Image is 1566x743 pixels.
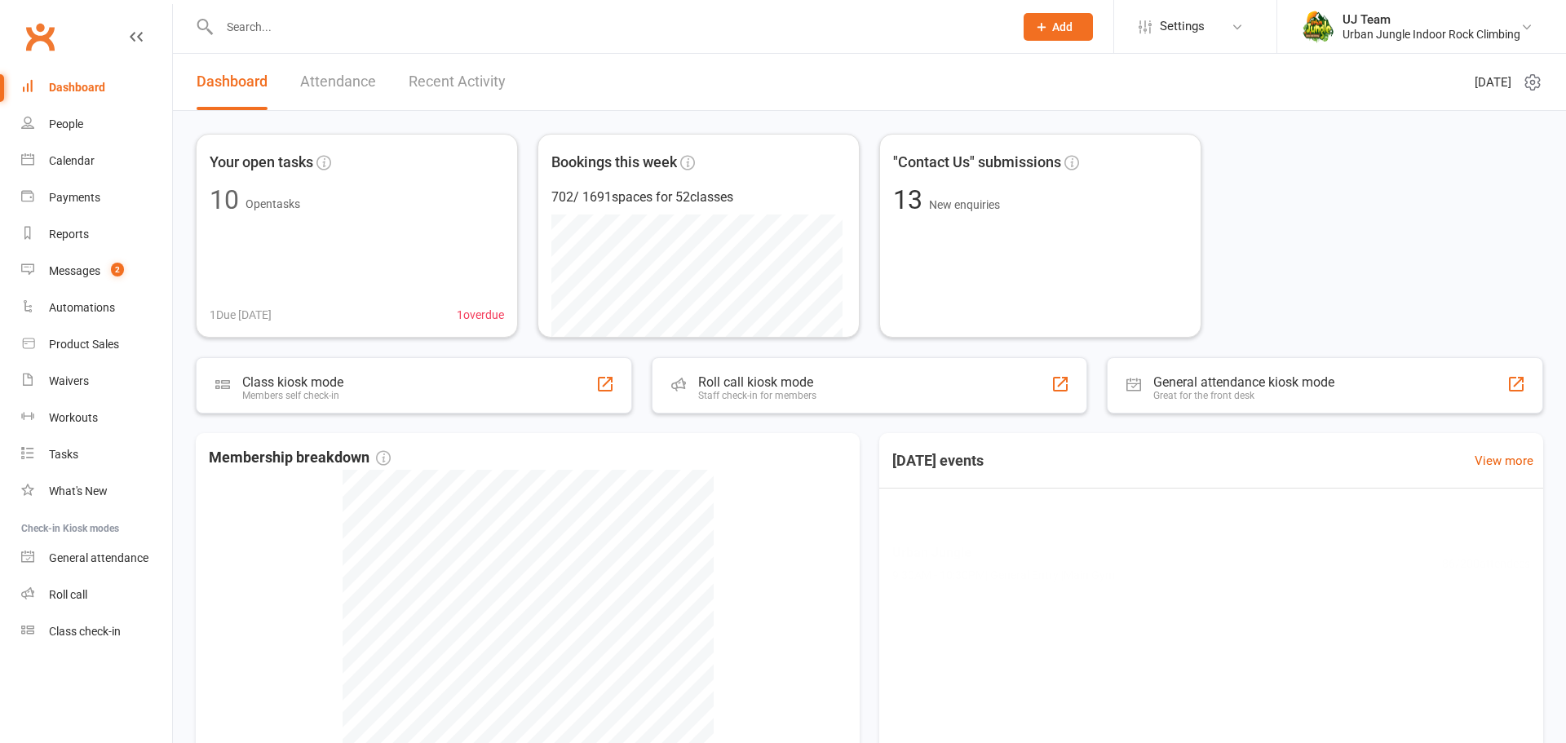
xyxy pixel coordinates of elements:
[1343,12,1520,27] div: UJ Team
[197,54,268,110] a: Dashboard
[210,187,239,213] div: 10
[698,390,816,401] div: Staff check-in for members
[892,566,1115,584] span: 9:30AM - 10:30PM | General Entry | Main Gym
[49,228,89,241] div: Reports
[49,338,119,351] div: Product Sales
[242,374,343,390] div: Class kiosk mode
[1302,11,1334,43] img: thumb_image1578111135.png
[49,191,100,204] div: Payments
[21,577,172,613] a: Roll call
[929,198,1000,211] span: New enquiries
[49,264,100,277] div: Messages
[210,306,272,324] span: 1 Due [DATE]
[49,301,115,314] div: Automations
[1024,13,1093,41] button: Add
[21,253,172,290] a: Messages 2
[21,473,172,510] a: What's New
[893,151,1061,175] span: "Contact Us" submissions
[21,363,172,400] a: Waivers
[551,187,846,208] div: 702 / 1691 spaces for 52 classes
[21,106,172,143] a: People
[246,197,300,210] span: Open tasks
[49,374,89,387] div: Waivers
[111,263,124,276] span: 2
[210,151,313,175] span: Your open tasks
[21,540,172,577] a: General attendance kiosk mode
[21,326,172,363] a: Product Sales
[49,81,105,94] div: Dashboard
[698,374,816,390] div: Roll call kiosk mode
[551,151,677,175] span: Bookings this week
[21,400,172,436] a: Workouts
[1153,374,1334,390] div: General attendance kiosk mode
[49,411,98,424] div: Workouts
[879,446,997,475] h3: [DATE] events
[300,54,376,110] a: Attendance
[21,436,172,473] a: Tasks
[21,290,172,326] a: Automations
[21,179,172,216] a: Payments
[49,588,87,601] div: Roll call
[21,143,172,179] a: Calendar
[49,484,108,498] div: What's New
[49,625,121,638] div: Class check-in
[49,551,148,564] div: General attendance
[1160,8,1205,45] span: Settings
[892,542,1115,563] span: Urban Jungle
[1153,390,1334,401] div: Great for the front desk
[209,446,391,470] span: Membership breakdown
[893,184,929,215] span: 13
[409,54,506,110] a: Recent Activity
[1475,73,1511,92] span: [DATE]
[49,154,95,167] div: Calendar
[242,390,343,401] div: Members self check-in
[1052,20,1073,33] span: Add
[1343,27,1520,42] div: Urban Jungle Indoor Rock Climbing
[49,448,78,461] div: Tasks
[20,16,60,57] a: Clubworx
[21,613,172,650] a: Class kiosk mode
[1442,554,1530,572] span: 86 / 200 attendees
[457,306,504,324] span: 1 overdue
[215,15,1002,38] input: Search...
[21,69,172,106] a: Dashboard
[21,216,172,253] a: Reports
[49,117,83,130] div: People
[1475,451,1533,471] a: View more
